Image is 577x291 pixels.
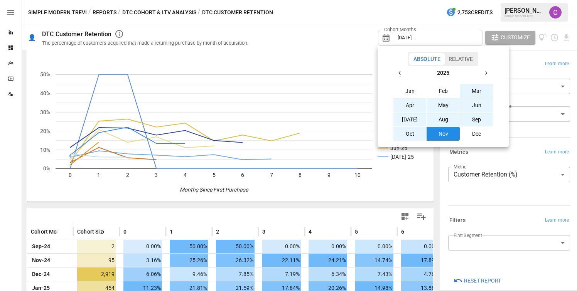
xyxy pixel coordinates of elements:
[427,127,460,141] button: Nov
[427,84,460,98] button: Feb
[393,84,427,98] button: Jan
[407,66,479,80] button: 2025
[393,98,427,112] button: Apr
[427,113,460,126] button: Aug
[460,84,493,98] button: Mar
[393,127,427,141] button: Oct
[409,53,445,65] button: Absolute
[393,113,427,126] button: [DATE]
[444,53,477,65] button: Relative
[427,98,460,112] button: May
[460,127,493,141] button: Dec
[460,113,493,126] button: Sep
[460,98,493,112] button: Jun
